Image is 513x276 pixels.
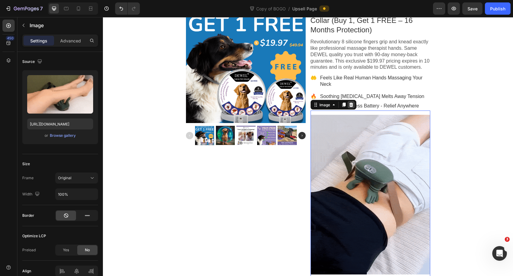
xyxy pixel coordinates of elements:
span: 3 [505,237,510,242]
button: Publish [485,2,511,15]
p: Feels Like Real Human Hands Massaging Your Neck [217,58,327,71]
span: or [45,132,48,139]
p: Advanced [60,38,81,44]
div: Border [22,213,34,218]
div: Publish [490,5,505,12]
span: Yes [63,247,69,253]
p: Image [30,22,96,29]
div: Width [22,190,41,198]
input: Auto [56,189,98,200]
iframe: To enrich screen reader interactions, please activate Accessibility in Grammarly extension settings [103,17,513,276]
p: Revolutionary 8 silicone fingers grip and knead exactly like professional massage therapist hands... [208,22,327,53]
div: Align [22,268,31,274]
button: Save [462,2,482,15]
span: Save [468,6,478,11]
input: https://example.com/image.jpg [27,118,93,129]
span: ✅ [208,86,214,91]
p: 70-Minute Cordless Battery - Relief Anywhere [217,86,316,92]
span: Original [58,176,71,180]
div: Preload [22,247,36,253]
span: No [85,247,90,253]
div: 450 [6,36,15,41]
span: / [288,5,290,12]
p: 🤲 [208,58,214,64]
div: Size [22,161,30,167]
span: Upsell Page [292,5,317,12]
img: gp-arrow-next [195,115,203,122]
span: 🔥 [208,77,214,82]
div: Image [215,85,228,90]
button: Browse gallery [49,133,76,139]
span: Copy of BOGO [255,5,287,12]
div: Browse gallery [50,133,76,138]
div: Source [22,58,43,66]
p: Soothing [MEDICAL_DATA] Melts Away Tension [217,76,321,83]
div: Undo/Redo [115,2,140,15]
iframe: Intercom live chat [492,246,507,261]
img: preview-image [27,75,93,114]
button: 7 [2,2,45,15]
p: Settings [30,38,47,44]
button: Original [55,172,98,183]
p: 7 [40,5,43,12]
div: Optimize LCP [22,233,46,239]
div: Frame [22,175,34,181]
